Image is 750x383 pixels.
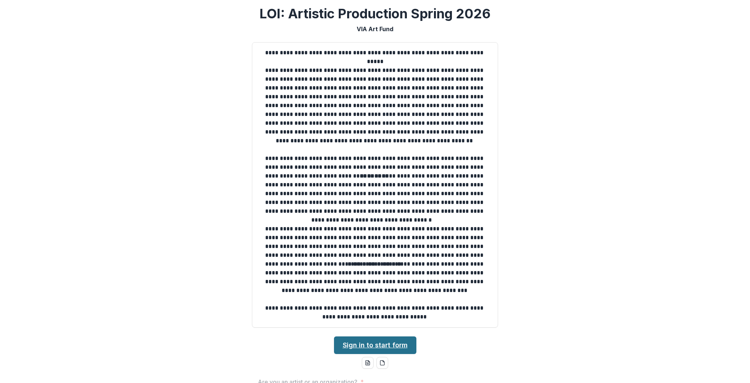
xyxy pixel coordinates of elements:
[357,25,393,33] p: VIA Art Fund
[376,357,388,369] button: pdf-download
[260,6,491,22] h2: LOI: Artistic Production Spring 2026
[334,336,416,354] a: Sign in to start form
[362,357,374,369] button: word-download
